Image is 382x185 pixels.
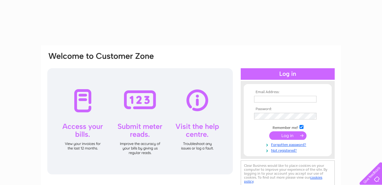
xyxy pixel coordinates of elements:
input: Submit [269,131,307,140]
a: cookies policy [244,175,322,183]
th: Password: [253,107,323,111]
th: Email Address: [253,90,323,94]
td: Remember me? [253,124,323,130]
a: Forgotten password? [254,141,323,147]
a: Not registered? [254,147,323,153]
